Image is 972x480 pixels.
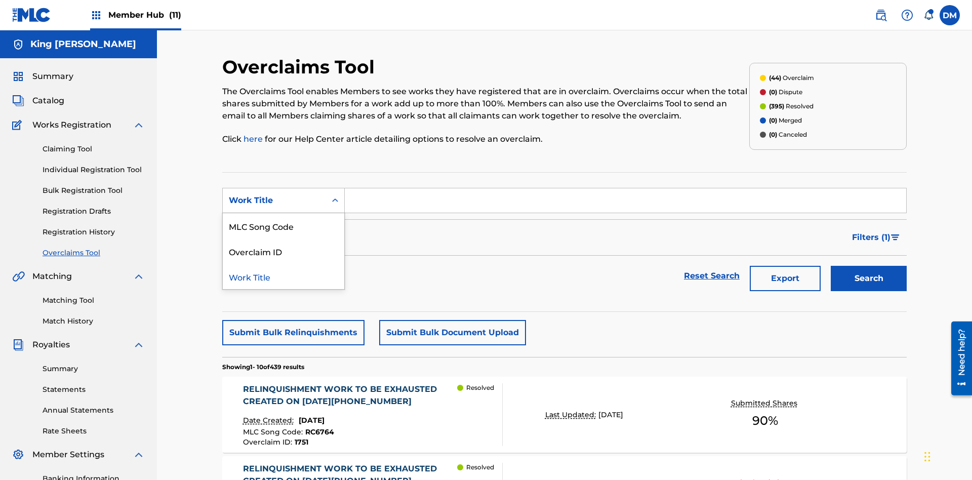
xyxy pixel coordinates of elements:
[133,449,145,461] img: expand
[679,265,745,287] a: Reset Search
[901,9,913,21] img: help
[769,88,802,97] p: Dispute
[43,144,145,154] a: Claiming Tool
[752,412,778,430] span: 90 %
[12,38,24,51] img: Accounts
[43,384,145,395] a: Statements
[940,5,960,25] div: User Menu
[12,8,51,22] img: MLC Logo
[12,95,64,107] a: CatalogCatalog
[769,130,807,139] p: Canceled
[12,449,24,461] img: Member Settings
[223,238,344,264] div: Overclaim ID
[32,270,72,283] span: Matching
[30,38,136,50] h5: King McTesterson
[222,133,749,145] p: Click for our Help Center article detailing options to resolve an overclaim.
[921,431,972,480] iframe: Chat Widget
[769,74,781,82] span: (44)
[305,427,334,436] span: RC6764
[731,398,800,409] p: Submitted Shares
[466,463,494,472] p: Resolved
[466,383,494,392] p: Resolved
[12,70,24,83] img: Summary
[32,339,70,351] span: Royalties
[852,231,890,244] span: Filters ( 1 )
[831,266,907,291] button: Search
[222,188,907,296] form: Search Form
[244,134,265,144] a: here
[243,415,296,426] p: Date Created:
[924,442,930,472] div: Drag
[12,270,25,283] img: Matching
[897,5,917,25] div: Help
[769,116,802,125] p: Merged
[229,194,320,207] div: Work Title
[222,56,380,78] h2: Overclaims Tool
[769,102,784,110] span: (395)
[846,225,907,250] button: Filters (1)
[598,410,623,419] span: [DATE]
[169,10,181,20] span: (11)
[222,363,304,372] p: Showing 1 - 10 of 439 results
[43,227,145,237] a: Registration History
[222,320,364,345] button: Submit Bulk Relinquishments
[43,364,145,374] a: Summary
[299,416,325,425] span: [DATE]
[32,70,73,83] span: Summary
[32,95,64,107] span: Catalog
[944,317,972,401] iframe: Resource Center
[133,339,145,351] img: expand
[108,9,181,21] span: Member Hub
[243,383,458,408] div: RELINQUISHMENT WORK TO BE EXHAUSTED CREATED ON [DATE][PHONE_NUMBER]
[223,264,344,289] div: Work Title
[43,426,145,436] a: Rate Sheets
[43,185,145,196] a: Bulk Registration Tool
[750,266,821,291] button: Export
[379,320,526,345] button: Submit Bulk Document Upload
[243,427,305,436] span: MLC Song Code :
[223,213,344,238] div: MLC Song Code
[43,248,145,258] a: Overclaims Tool
[769,102,814,111] p: Resolved
[12,70,73,83] a: SummarySummary
[12,119,25,131] img: Works Registration
[43,165,145,175] a: Individual Registration Tool
[90,9,102,21] img: Top Rightsholders
[769,131,777,138] span: (0)
[32,449,104,461] span: Member Settings
[43,405,145,416] a: Annual Statements
[222,86,749,122] p: The Overclaims Tool enables Members to see works they have registered that are in overclaim. Over...
[769,116,777,124] span: (0)
[43,206,145,217] a: Registration Drafts
[769,88,777,96] span: (0)
[43,295,145,306] a: Matching Tool
[222,377,907,453] a: RELINQUISHMENT WORK TO BE EXHAUSTED CREATED ON [DATE][PHONE_NUMBER]Date Created:[DATE]MLC Song Co...
[133,270,145,283] img: expand
[875,9,887,21] img: search
[12,339,24,351] img: Royalties
[43,316,145,327] a: Match History
[871,5,891,25] a: Public Search
[243,437,295,447] span: Overclaim ID :
[769,73,814,83] p: Overclaim
[891,234,900,241] img: filter
[295,437,308,447] span: 1751
[32,119,111,131] span: Works Registration
[12,95,24,107] img: Catalog
[133,119,145,131] img: expand
[923,10,934,20] div: Notifications
[545,410,598,420] p: Last Updated:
